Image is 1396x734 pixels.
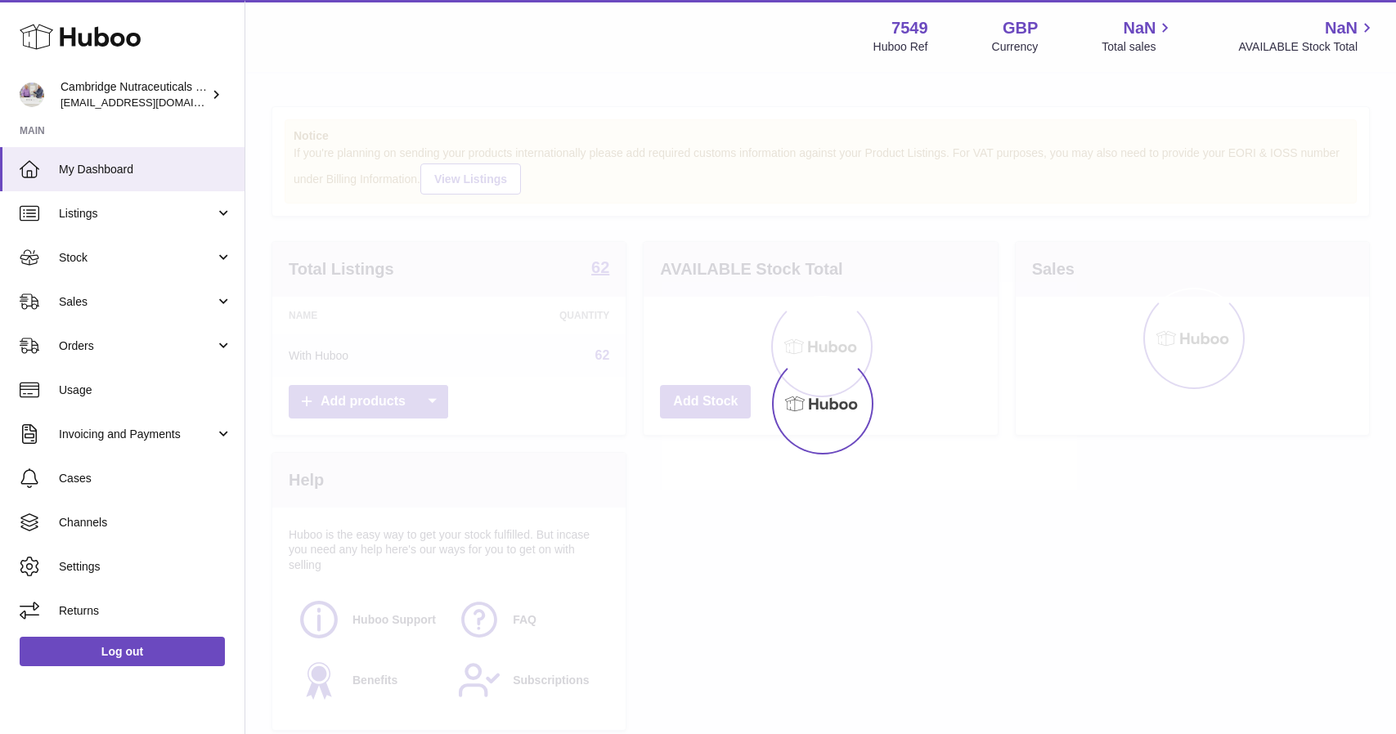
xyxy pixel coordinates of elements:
[61,79,208,110] div: Cambridge Nutraceuticals Ltd
[20,637,225,666] a: Log out
[992,39,1039,55] div: Currency
[1238,39,1376,55] span: AVAILABLE Stock Total
[59,515,232,530] span: Channels
[59,338,215,354] span: Orders
[59,383,232,398] span: Usage
[1102,39,1174,55] span: Total sales
[59,294,215,310] span: Sales
[59,250,215,266] span: Stock
[59,471,232,486] span: Cases
[891,17,928,39] strong: 7549
[1003,17,1038,39] strong: GBP
[59,206,215,222] span: Listings
[1102,17,1174,55] a: NaN Total sales
[1238,17,1376,55] a: NaN AVAILABLE Stock Total
[59,559,232,575] span: Settings
[1325,17,1358,39] span: NaN
[873,39,928,55] div: Huboo Ref
[61,96,240,109] span: [EMAIL_ADDRESS][DOMAIN_NAME]
[20,83,44,107] img: qvc@camnutra.com
[59,603,232,619] span: Returns
[59,427,215,442] span: Invoicing and Payments
[59,162,232,177] span: My Dashboard
[1123,17,1156,39] span: NaN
